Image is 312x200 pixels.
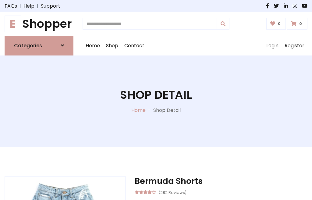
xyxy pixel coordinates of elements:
[276,21,282,27] span: 0
[5,36,73,55] a: Categories
[282,36,307,55] a: Register
[120,88,192,102] h1: Shop Detail
[103,36,121,55] a: Shop
[263,36,282,55] a: Login
[5,16,21,32] span: E
[298,21,303,27] span: 0
[135,176,307,186] h3: Bermuda Shorts
[14,43,42,48] h6: Categories
[121,36,147,55] a: Contact
[41,2,60,10] a: Support
[153,107,181,114] p: Shop Detail
[131,107,146,114] a: Home
[83,36,103,55] a: Home
[287,18,307,30] a: 0
[17,2,23,10] span: |
[146,107,153,114] p: -
[34,2,41,10] span: |
[5,17,73,31] h1: Shopper
[266,18,286,30] a: 0
[5,2,17,10] a: FAQs
[23,2,34,10] a: Help
[5,17,73,31] a: EShopper
[158,188,186,196] small: (282 Reviews)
